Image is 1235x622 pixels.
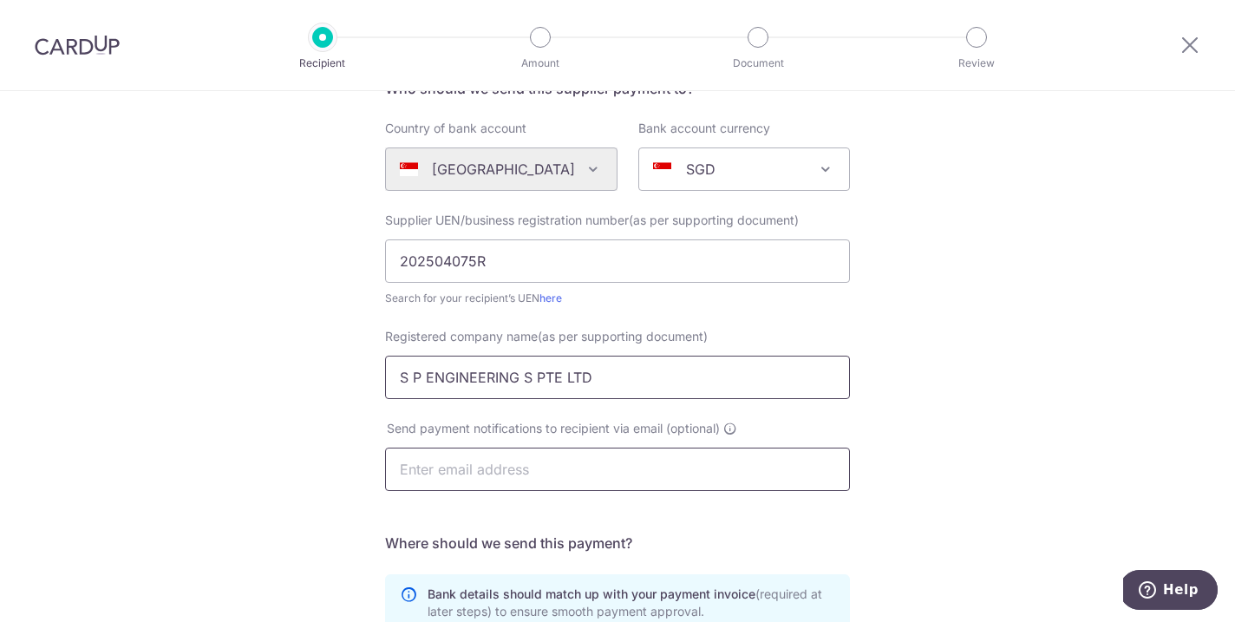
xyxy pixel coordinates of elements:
span: SGD [639,148,849,190]
span: Help [40,12,75,28]
p: Review [912,55,1041,72]
img: CardUp [35,35,120,56]
p: Document [694,55,822,72]
p: Amount [476,55,604,72]
iframe: Opens a widget where you can find more information [1123,570,1218,613]
span: Registered company name(as per supporting document) [385,329,708,344]
label: Bank account currency [638,120,770,137]
input: Enter email address [385,448,850,491]
span: Supplier UEN/business registration number(as per supporting document) [385,213,799,227]
span: Send payment notifications to recipient via email (optional) [387,420,720,437]
h5: Where should we send this payment? [385,533,850,553]
p: Recipient [258,55,387,72]
a: here [539,291,562,304]
div: Search for your recipient’s UEN [385,290,850,307]
span: SGD [638,147,850,191]
label: Country of bank account [385,120,526,137]
p: Bank details should match up with your payment invoice [428,586,835,620]
p: SGD [686,159,716,180]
